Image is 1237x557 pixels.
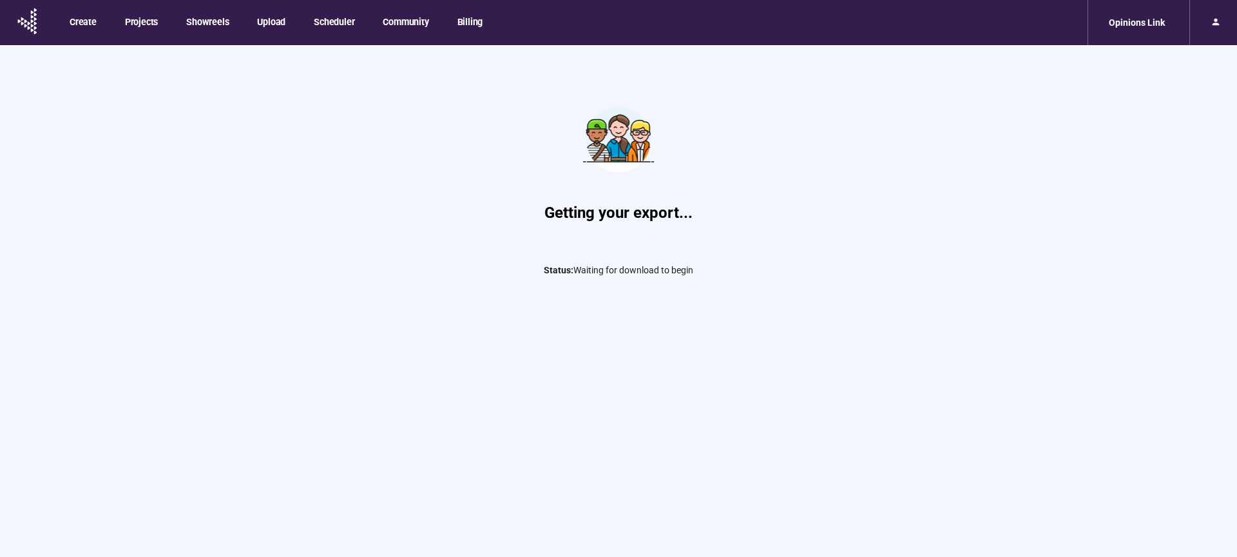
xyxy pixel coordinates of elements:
h1: Getting your export... [425,201,812,226]
button: Billing [447,8,492,35]
button: Community [372,8,437,35]
button: Scheduler [303,8,363,35]
div: Opinions Link [1101,10,1173,35]
button: Upload [247,8,294,35]
p: Waiting for download to begin [425,263,812,277]
button: Projects [115,8,167,35]
button: Showreels [176,8,238,35]
img: Teamwork [570,92,667,188]
span: Status: [544,265,573,275]
button: Create [59,8,106,35]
